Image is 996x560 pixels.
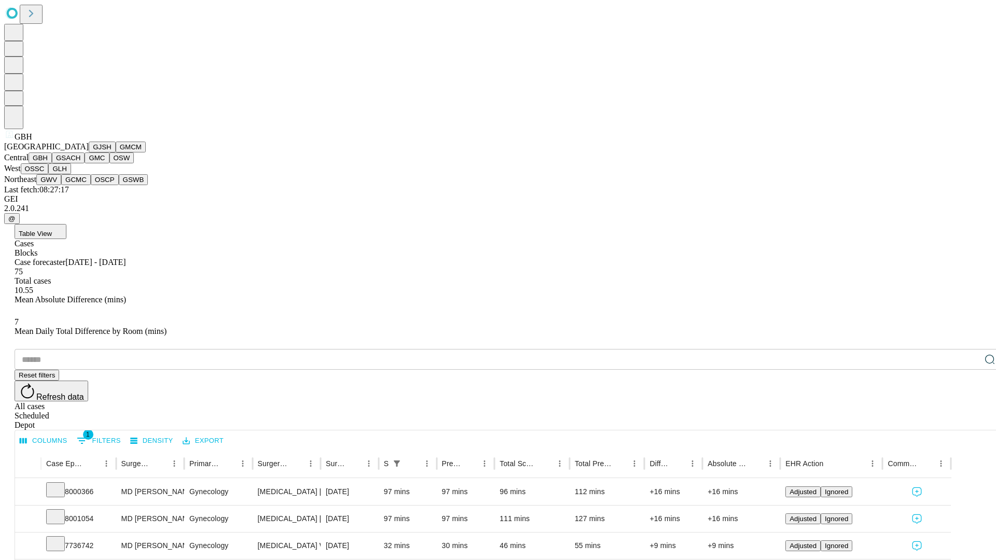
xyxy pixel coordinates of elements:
div: 8000366 [46,479,111,505]
button: Menu [99,456,114,471]
button: Adjusted [785,540,821,551]
span: Ignored [825,542,848,550]
div: 32 mins [384,533,432,559]
button: Show filters [390,456,404,471]
div: 8001054 [46,506,111,532]
div: Absolute Difference [708,459,748,468]
button: GLH [48,163,71,174]
span: 1 [83,429,93,440]
button: Sort [919,456,934,471]
button: Export [180,433,226,449]
div: MD [PERSON_NAME] [PERSON_NAME] [121,533,179,559]
div: Comments [888,459,918,468]
span: GBH [15,132,32,141]
button: Menu [763,456,778,471]
div: Total Predicted Duration [575,459,612,468]
button: Sort [221,456,236,471]
div: 46 mins [500,533,564,559]
span: Adjusted [790,515,817,523]
div: [MEDICAL_DATA] WITH [MEDICAL_DATA] AND/OR [MEDICAL_DATA] WITH OR WITHOUT D&C [258,533,315,559]
button: Sort [671,456,685,471]
div: +16 mins [708,506,775,532]
button: Menu [865,456,880,471]
div: +9 mins [649,533,697,559]
div: 97 mins [384,479,432,505]
span: West [4,164,21,173]
button: @ [4,213,20,224]
span: Ignored [825,488,848,496]
button: OSCP [91,174,119,185]
button: Reset filters [15,370,59,381]
div: +16 mins [649,479,697,505]
div: 55 mins [575,533,640,559]
button: Sort [289,456,303,471]
button: Menu [167,456,182,471]
button: Expand [20,483,36,501]
button: Adjusted [785,486,821,497]
span: [GEOGRAPHIC_DATA] [4,142,89,151]
div: 97 mins [442,506,490,532]
div: +9 mins [708,533,775,559]
div: MD [PERSON_NAME] [PERSON_NAME] [121,479,179,505]
span: Adjusted [790,488,817,496]
div: [DATE] [326,533,374,559]
button: Menu [303,456,318,471]
span: Reset filters [19,371,55,379]
button: OSSC [21,163,49,174]
button: GMC [85,152,109,163]
div: +16 mins [649,506,697,532]
span: Mean Daily Total Difference by Room (mins) [15,327,167,335]
span: Central [4,153,29,162]
div: Scheduled In Room Duration [384,459,389,468]
span: Mean Absolute Difference (mins) [15,295,126,304]
button: Show filters [74,432,123,449]
div: GEI [4,194,992,204]
div: Gynecology [189,479,247,505]
button: Sort [153,456,167,471]
button: Ignored [821,540,852,551]
button: Menu [685,456,700,471]
div: +16 mins [708,479,775,505]
button: GSACH [52,152,85,163]
button: GCMC [61,174,91,185]
div: Case Epic Id [46,459,84,468]
button: Ignored [821,513,852,524]
button: Menu [236,456,250,471]
button: Table View [15,224,66,239]
span: Ignored [825,515,848,523]
button: Refresh data [15,381,88,401]
button: GMCM [116,142,146,152]
div: 127 mins [575,506,640,532]
div: Primary Service [189,459,219,468]
div: Predicted In Room Duration [442,459,462,468]
div: 96 mins [500,479,564,505]
button: Menu [552,456,567,471]
button: Expand [20,510,36,528]
div: Surgeon Name [121,459,151,468]
span: Adjusted [790,542,817,550]
button: Sort [824,456,839,471]
button: Menu [477,456,492,471]
span: Last fetch: 08:27:17 [4,185,69,194]
div: Surgery Date [326,459,346,468]
button: Sort [347,456,362,471]
div: Gynecology [189,533,247,559]
span: Northeast [4,175,36,184]
button: Sort [463,456,477,471]
div: Surgery Name [258,459,288,468]
div: 1 active filter [390,456,404,471]
div: 30 mins [442,533,490,559]
span: @ [8,215,16,222]
button: Ignored [821,486,852,497]
button: Sort [85,456,99,471]
button: GWV [36,174,61,185]
button: Expand [20,537,36,555]
button: Menu [627,456,642,471]
button: GSWB [119,174,148,185]
button: Menu [362,456,376,471]
button: GJSH [89,142,116,152]
span: [DATE] - [DATE] [65,258,126,267]
button: Adjusted [785,513,821,524]
span: 7 [15,317,19,326]
div: 7736742 [46,533,111,559]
